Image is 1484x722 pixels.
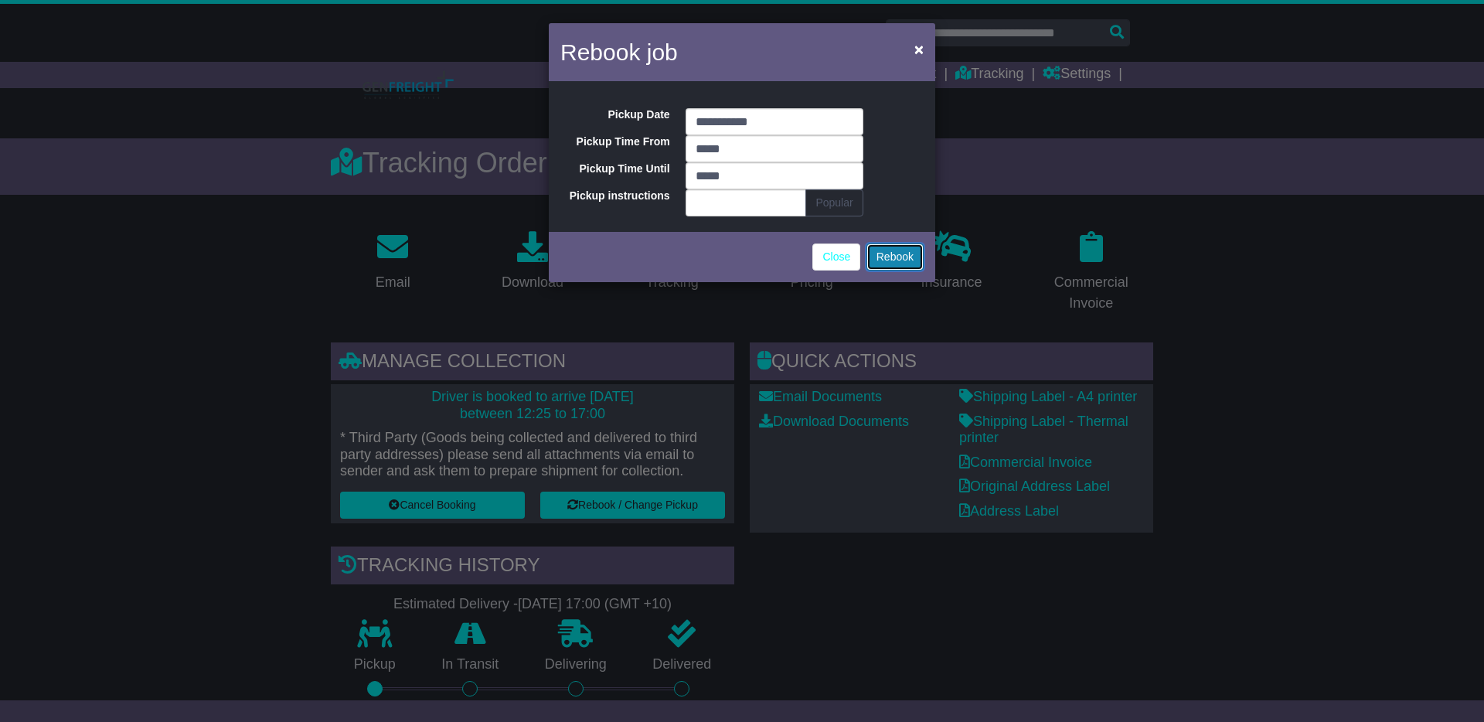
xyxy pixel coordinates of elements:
label: Pickup instructions [549,189,678,203]
label: Pickup Time From [549,135,678,148]
button: Close [907,33,931,65]
button: Popular [805,189,863,216]
a: Close [812,244,860,271]
span: × [914,40,924,58]
label: Pickup Date [549,108,678,121]
button: Rebook [866,244,924,271]
h4: Rebook job [560,35,678,70]
label: Pickup Time Until [549,162,678,175]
